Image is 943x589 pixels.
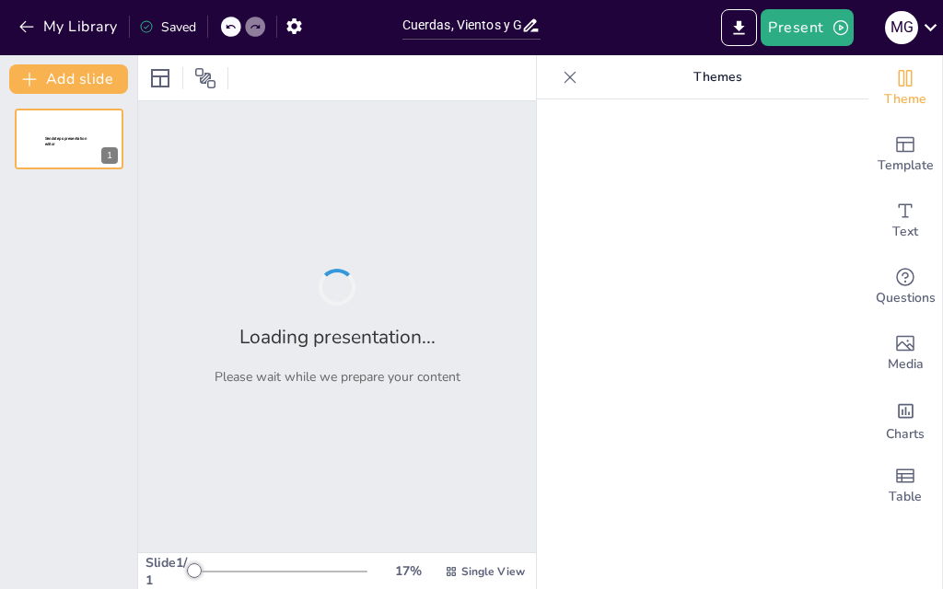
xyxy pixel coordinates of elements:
[868,320,942,387] div: Add images, graphics, shapes or video
[878,156,934,176] span: Template
[146,64,175,93] div: Layout
[868,387,942,453] div: Add charts and graphs
[868,188,942,254] div: Add text boxes
[45,136,87,146] span: Sendsteps presentation editor
[889,487,922,507] span: Table
[886,424,925,445] span: Charts
[14,12,125,41] button: My Library
[146,554,191,589] div: Slide 1 / 1
[721,9,757,46] button: Export to PowerPoint
[461,564,525,579] span: Single View
[868,121,942,188] div: Add ready made slides
[101,147,118,164] div: 1
[868,453,942,519] div: Add a table
[888,354,924,375] span: Media
[402,12,522,39] input: Insert title
[239,324,436,350] h2: Loading presentation...
[868,55,942,121] div: Change the overall theme
[884,89,926,110] span: Theme
[585,55,850,99] p: Themes
[885,11,918,44] div: M g
[892,222,918,242] span: Text
[139,18,196,36] div: Saved
[386,562,430,580] div: 17 %
[868,254,942,320] div: Get real-time input from your audience
[215,368,460,386] p: Please wait while we prepare your content
[194,67,216,89] span: Position
[876,288,936,308] span: Questions
[761,9,853,46] button: Present
[15,109,123,169] div: 1
[9,64,128,94] button: Add slide
[885,9,918,46] button: M g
